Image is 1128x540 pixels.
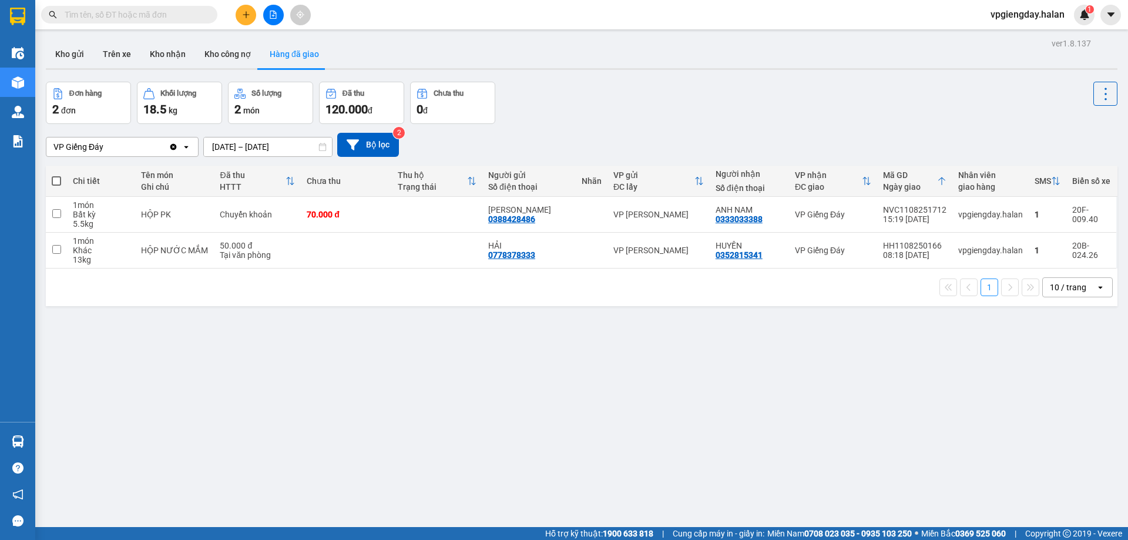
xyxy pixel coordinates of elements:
[220,241,295,250] div: 50.000 đ
[105,141,106,153] input: Selected VP Giếng Đáy.
[883,214,946,224] div: 15:19 [DATE]
[251,89,281,98] div: Số lượng
[393,127,405,139] sup: 2
[12,462,23,474] span: question-circle
[73,219,129,229] div: 5.5 kg
[12,135,24,147] img: solution-icon
[883,250,946,260] div: 08:18 [DATE]
[1087,5,1092,14] span: 1
[65,8,203,21] input: Tìm tên, số ĐT hoặc mã đơn
[955,529,1006,538] strong: 0369 525 060
[12,47,24,59] img: warehouse-icon
[1015,527,1016,540] span: |
[613,210,704,219] div: VP [PERSON_NAME]
[1035,176,1051,186] div: SMS
[1035,246,1060,255] div: 1
[10,8,25,25] img: logo-vxr
[141,170,209,180] div: Tên món
[343,89,364,98] div: Đã thu
[1035,210,1060,219] div: 1
[716,241,783,250] div: HUYỀN
[61,106,76,115] span: đơn
[1096,283,1105,292] svg: open
[290,5,311,25] button: aim
[488,170,570,180] div: Người gửi
[93,40,140,68] button: Trên xe
[204,137,332,156] input: Select a date range.
[921,527,1006,540] span: Miền Bắc
[325,102,368,116] span: 120.000
[488,250,535,260] div: 0778378333
[398,170,467,180] div: Thu hộ
[73,176,129,186] div: Chi tiết
[195,40,260,68] button: Kho công nợ
[12,76,24,89] img: warehouse-icon
[958,182,1023,192] div: giao hàng
[877,166,952,197] th: Toggle SortBy
[52,102,59,116] span: 2
[716,250,763,260] div: 0352815341
[795,182,862,192] div: ĐC giao
[220,250,295,260] div: Tại văn phòng
[1079,9,1090,20] img: icon-new-feature
[915,531,918,536] span: ⚪️
[242,11,250,19] span: plus
[981,279,998,296] button: 1
[228,82,313,124] button: Số lượng2món
[795,246,871,255] div: VP Giếng Đáy
[220,210,295,219] div: Chuyển khoản
[434,89,464,98] div: Chưa thu
[269,11,277,19] span: file-add
[545,527,653,540] span: Hỗ trợ kỹ thuật:
[220,170,286,180] div: Đã thu
[607,166,710,197] th: Toggle SortBy
[795,210,871,219] div: VP Giếng Đáy
[883,170,937,180] div: Mã GD
[673,527,764,540] span: Cung cấp máy in - giấy in:
[958,170,1023,180] div: Nhân viên
[883,205,946,214] div: NVC1108251712
[243,106,260,115] span: món
[582,176,602,186] div: Nhãn
[49,11,57,19] span: search
[220,182,286,192] div: HTTT
[488,182,570,192] div: Số điện thoại
[214,166,301,197] th: Toggle SortBy
[1072,176,1110,186] div: Biển số xe
[140,40,195,68] button: Kho nhận
[958,246,1023,255] div: vpgiengday.halan
[337,133,399,157] button: Bộ lọc
[1106,9,1116,20] span: caret-down
[73,200,129,210] div: 1 món
[46,82,131,124] button: Đơn hàng2đơn
[234,102,241,116] span: 2
[307,210,385,219] div: 70.000 đ
[296,11,304,19] span: aim
[12,435,24,448] img: warehouse-icon
[46,40,93,68] button: Kho gửi
[613,170,694,180] div: VP gửi
[53,141,103,153] div: VP Giếng Đáy
[716,205,783,214] div: ANH NAM
[613,182,694,192] div: ĐC lấy
[1050,281,1086,293] div: 10 / trang
[488,205,570,214] div: KHANG NHUNG
[73,246,129,255] div: Khác
[368,106,372,115] span: đ
[141,182,209,192] div: Ghi chú
[883,241,946,250] div: HH1108250166
[767,527,912,540] span: Miền Nam
[603,529,653,538] strong: 1900 633 818
[613,246,704,255] div: VP [PERSON_NAME]
[263,5,284,25] button: file-add
[1072,205,1110,224] div: 20F-009.40
[958,210,1023,219] div: vpgiengday.halan
[141,210,209,219] div: HỘP PK
[307,176,385,186] div: Chưa thu
[169,106,177,115] span: kg
[789,166,877,197] th: Toggle SortBy
[795,170,862,180] div: VP nhận
[804,529,912,538] strong: 0708 023 035 - 0935 103 250
[12,106,24,118] img: warehouse-icon
[182,142,191,152] svg: open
